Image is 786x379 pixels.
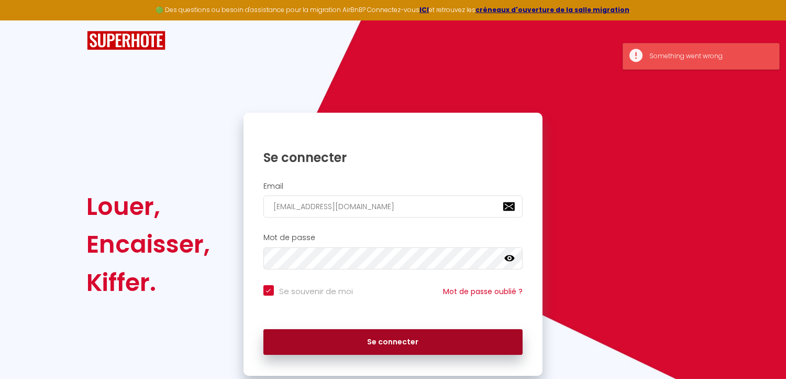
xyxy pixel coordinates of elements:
div: Louer, [87,188,211,225]
a: ICI [419,5,429,14]
h2: Mot de passe [263,233,523,242]
button: Se connecter [263,329,523,355]
div: Something went wrong [649,51,769,61]
a: Mot de passe oublié ? [443,286,523,297]
input: Ton Email [263,196,523,218]
div: Kiffer. [87,264,211,301]
a: créneaux d'ouverture de la salle migration [475,5,629,14]
img: SuperHote logo [87,31,165,50]
iframe: Chat [741,332,778,371]
h2: Email [263,182,523,191]
h1: Se connecter [263,149,523,166]
div: Encaisser, [87,225,211,263]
